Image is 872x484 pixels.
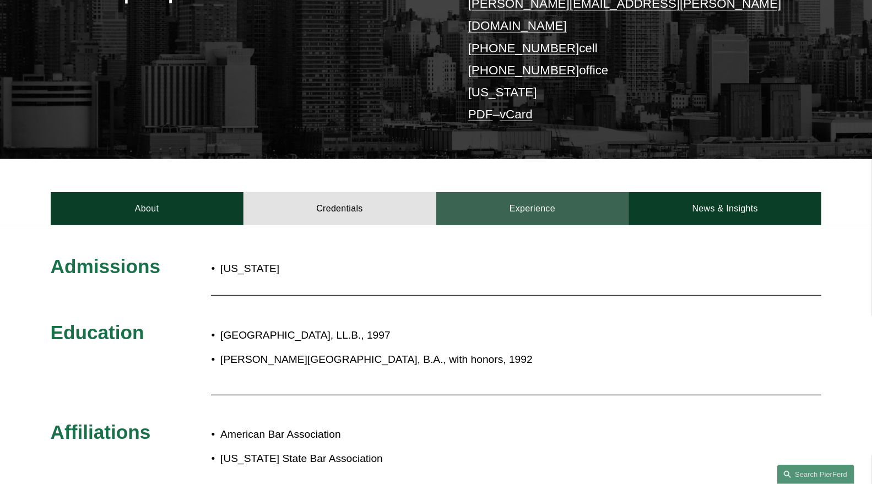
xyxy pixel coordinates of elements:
[51,421,151,443] span: Affiliations
[220,326,725,345] p: [GEOGRAPHIC_DATA], LL.B., 1997
[468,107,493,121] a: PDF
[777,465,854,484] a: Search this site
[629,192,821,225] a: News & Insights
[220,449,725,469] p: [US_STATE] State Bar Association
[243,192,436,225] a: Credentials
[500,107,533,121] a: vCard
[220,259,500,279] p: [US_STATE]
[220,425,725,444] p: American Bar Association
[51,192,243,225] a: About
[220,350,725,369] p: [PERSON_NAME][GEOGRAPHIC_DATA], B.A., with honors, 1992
[436,192,629,225] a: Experience
[51,255,160,277] span: Admissions
[468,63,579,77] a: [PHONE_NUMBER]
[51,322,144,343] span: Education
[468,41,579,55] a: [PHONE_NUMBER]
